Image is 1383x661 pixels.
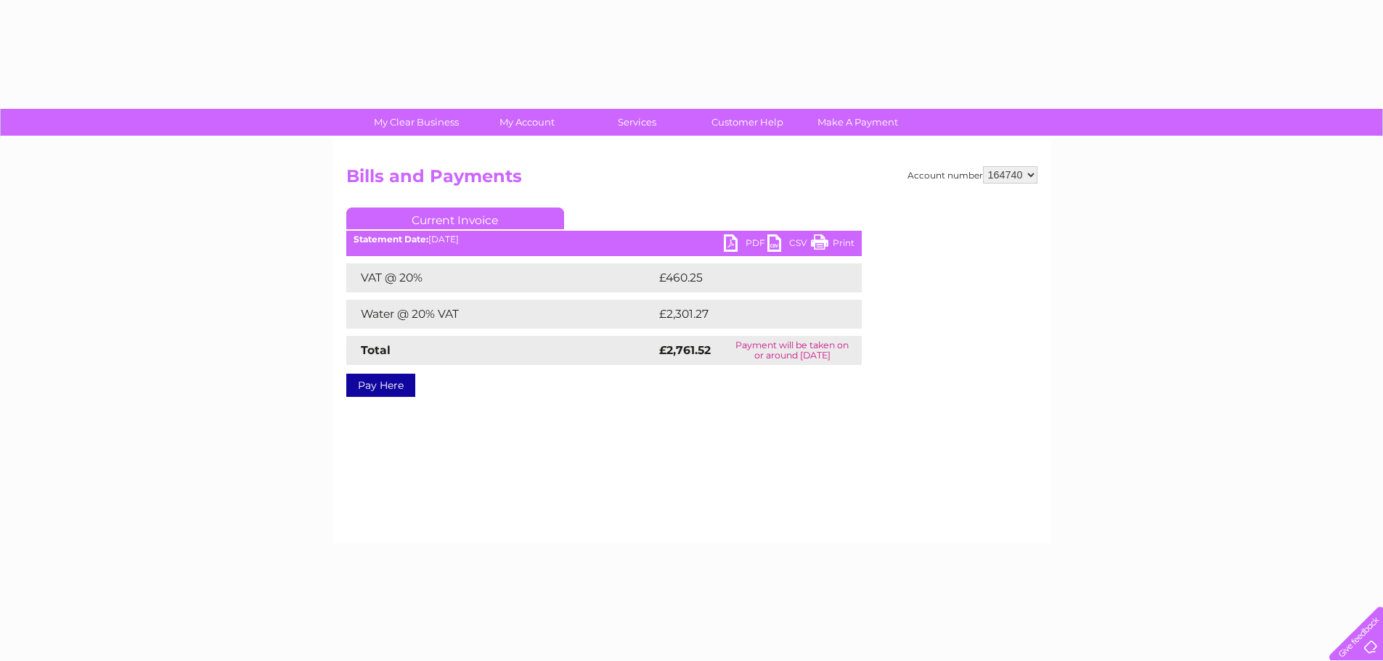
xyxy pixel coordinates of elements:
a: Customer Help [688,109,807,136]
td: £2,301.27 [656,300,839,329]
a: My Account [467,109,587,136]
a: PDF [724,234,767,255]
div: [DATE] [346,234,862,245]
a: Make A Payment [798,109,918,136]
a: Current Invoice [346,208,564,229]
strong: Total [361,343,391,357]
a: My Clear Business [356,109,476,136]
a: Print [811,234,854,255]
h2: Bills and Payments [346,166,1037,194]
strong: £2,761.52 [659,343,711,357]
td: £460.25 [656,263,836,292]
td: VAT @ 20% [346,263,656,292]
td: Water @ 20% VAT [346,300,656,329]
a: Pay Here [346,374,415,397]
a: CSV [767,234,811,255]
td: Payment will be taken on or around [DATE] [723,336,862,365]
a: Services [577,109,697,136]
div: Account number [907,166,1037,184]
b: Statement Date: [354,234,428,245]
